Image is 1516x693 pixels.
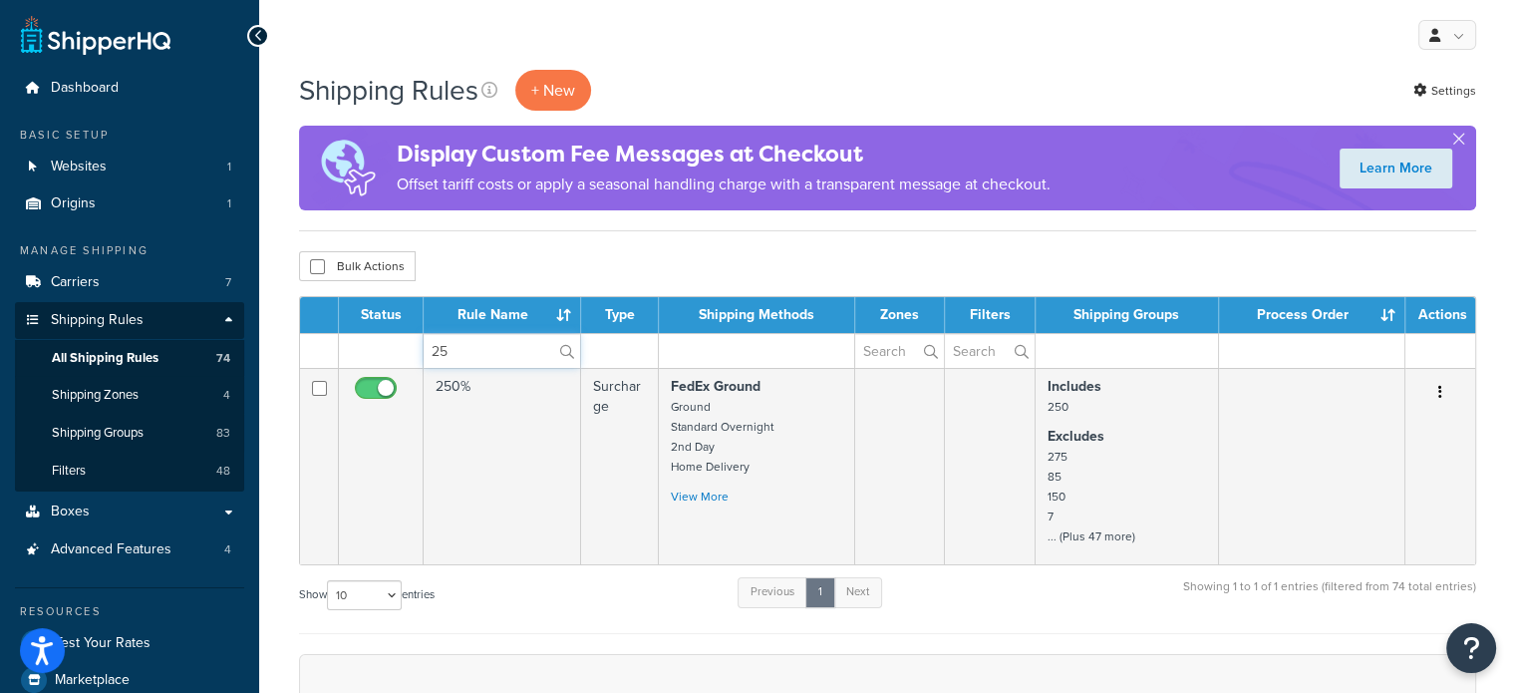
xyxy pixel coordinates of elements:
small: Ground Standard Overnight 2nd Day Home Delivery [671,398,773,476]
input: Search [945,334,1035,368]
th: Type [581,297,659,333]
p: Offset tariff costs or apply a seasonal handling charge with a transparent message at checkout. [397,171,1051,198]
strong: Excludes [1048,426,1104,447]
a: Dashboard [15,70,244,107]
li: Websites [15,149,244,185]
label: Show entries [299,580,435,610]
span: 1 [227,195,231,212]
li: Advanced Features [15,531,244,568]
span: All Shipping Rules [52,350,158,367]
td: 250% [424,368,581,564]
li: Shipping Zones [15,377,244,414]
strong: FedEx Ground [671,376,760,397]
a: All Shipping Rules 74 [15,340,244,377]
span: Boxes [51,504,90,520]
a: ShipperHQ Home [21,15,170,55]
span: Shipping Groups [52,425,144,442]
img: duties-banner-06bc72dcb5fe05cb3f9472aba00be2ae8eb53ab6f0d8bb03d382ba314ac3c341.png [299,126,397,210]
th: Process Order : activate to sort column ascending [1219,297,1405,333]
span: 4 [223,387,230,404]
li: Shipping Groups [15,415,244,452]
th: Rule Name : activate to sort column ascending [424,297,581,333]
button: Open Resource Center [1446,623,1496,673]
span: 74 [216,350,230,367]
a: Origins 1 [15,185,244,222]
span: Carriers [51,274,100,291]
a: Shipping Zones 4 [15,377,244,414]
span: Shipping Zones [52,387,139,404]
small: 275 85 150 7 ... (Plus 47 more) [1048,448,1135,545]
a: View More [671,488,729,506]
span: Dashboard [51,80,119,97]
th: Shipping Methods [659,297,855,333]
a: Settings [1413,77,1476,105]
th: Actions [1405,297,1475,333]
strong: Includes [1048,376,1101,397]
a: Websites 1 [15,149,244,185]
div: Manage Shipping [15,242,244,259]
li: All Shipping Rules [15,340,244,377]
a: Boxes [15,494,244,530]
span: Shipping Rules [51,312,144,329]
input: Search [855,334,944,368]
li: Shipping Rules [15,302,244,492]
a: Advanced Features 4 [15,531,244,568]
div: Basic Setup [15,127,244,144]
span: 1 [227,159,231,175]
li: Carriers [15,264,244,301]
a: 1 [805,577,835,607]
span: 4 [224,541,231,558]
h1: Shipping Rules [299,71,478,110]
span: Advanced Features [51,541,171,558]
span: Origins [51,195,96,212]
th: Status [339,297,424,333]
th: Filters [945,297,1036,333]
select: Showentries [327,580,402,610]
li: Origins [15,185,244,222]
p: + New [515,70,591,111]
small: 250 [1048,398,1068,416]
td: Surcharge [581,368,659,564]
a: Previous [738,577,807,607]
span: 7 [225,274,231,291]
span: Websites [51,159,107,175]
a: Next [833,577,882,607]
span: Filters [52,463,86,480]
input: Search [424,334,580,368]
span: Test Your Rates [55,635,151,652]
div: Resources [15,603,244,620]
a: Shipping Groups 83 [15,415,244,452]
button: Bulk Actions [299,251,416,281]
span: Marketplace [55,672,130,689]
a: Filters 48 [15,453,244,490]
th: Zones [855,297,945,333]
span: 48 [216,463,230,480]
div: Showing 1 to 1 of 1 entries (filtered from 74 total entries) [1183,575,1476,618]
a: Learn More [1340,149,1452,188]
a: Test Your Rates [15,625,244,661]
h4: Display Custom Fee Messages at Checkout [397,138,1051,171]
span: 83 [216,425,230,442]
li: Filters [15,453,244,490]
th: Shipping Groups [1036,297,1218,333]
a: Carriers 7 [15,264,244,301]
a: Shipping Rules [15,302,244,339]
